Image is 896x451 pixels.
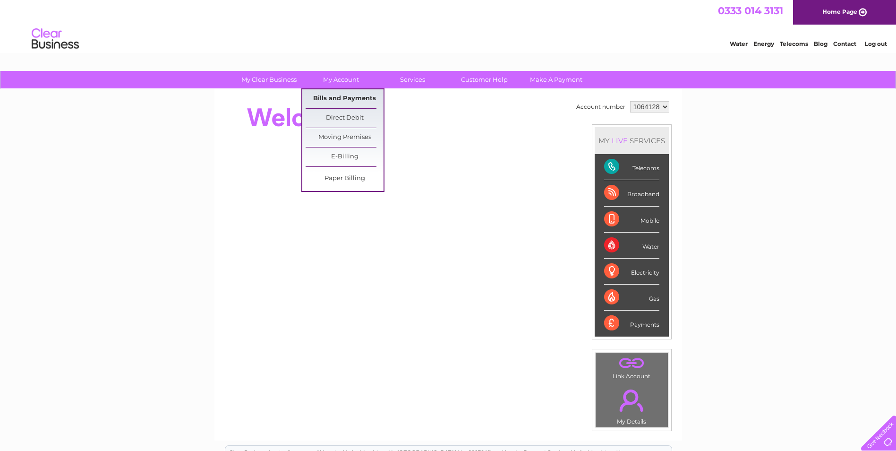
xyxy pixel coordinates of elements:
[302,71,380,88] a: My Account
[595,127,669,154] div: MY SERVICES
[604,233,659,259] div: Water
[306,169,384,188] a: Paper Billing
[604,180,659,206] div: Broadband
[814,40,828,47] a: Blog
[833,40,856,47] a: Contact
[306,128,384,147] a: Moving Premises
[306,89,384,108] a: Bills and Payments
[230,71,308,88] a: My Clear Business
[445,71,523,88] a: Customer Help
[604,207,659,233] div: Mobile
[598,384,666,417] a: .
[718,5,783,17] a: 0333 014 3131
[604,311,659,336] div: Payments
[604,154,659,180] div: Telecoms
[225,5,672,46] div: Clear Business is a trading name of Verastar Limited (registered in [GEOGRAPHIC_DATA] No. 3667643...
[31,25,79,53] img: logo.png
[595,352,668,382] td: Link Account
[780,40,808,47] a: Telecoms
[595,382,668,428] td: My Details
[604,285,659,311] div: Gas
[610,136,630,145] div: LIVE
[604,259,659,285] div: Electricity
[598,355,666,372] a: .
[753,40,774,47] a: Energy
[306,109,384,128] a: Direct Debit
[730,40,748,47] a: Water
[574,99,628,115] td: Account number
[306,147,384,166] a: E-Billing
[865,40,887,47] a: Log out
[374,71,452,88] a: Services
[517,71,595,88] a: Make A Payment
